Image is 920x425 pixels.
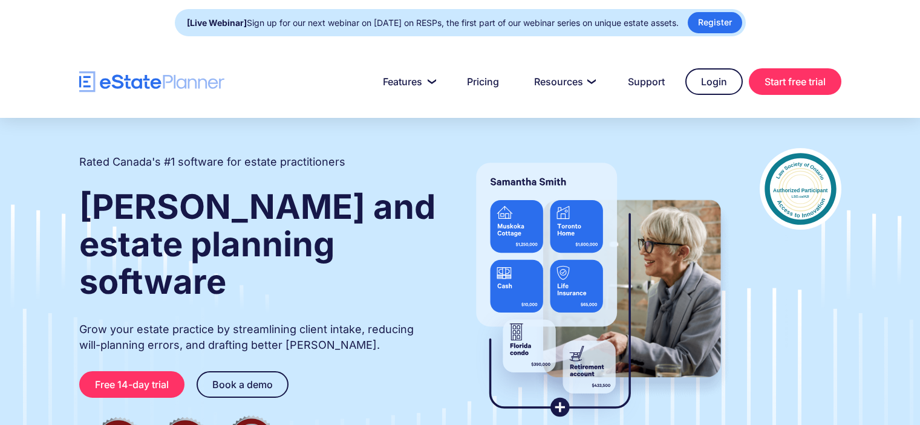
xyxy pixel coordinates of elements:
a: Pricing [452,70,514,94]
a: Features [368,70,446,94]
a: Resources [520,70,607,94]
strong: [Live Webinar] [187,18,247,28]
a: Free 14-day trial [79,371,184,398]
a: Book a demo [197,371,289,398]
h2: Rated Canada's #1 software for estate practitioners [79,154,345,170]
p: Grow your estate practice by streamlining client intake, reducing will-planning errors, and draft... [79,322,437,353]
a: Login [685,68,743,95]
a: Register [688,12,742,33]
div: Sign up for our next webinar on [DATE] on RESPs, the first part of our webinar series on unique e... [187,15,679,31]
a: home [79,71,224,92]
a: Support [613,70,679,94]
strong: [PERSON_NAME] and estate planning software [79,186,436,302]
a: Start free trial [749,68,841,95]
